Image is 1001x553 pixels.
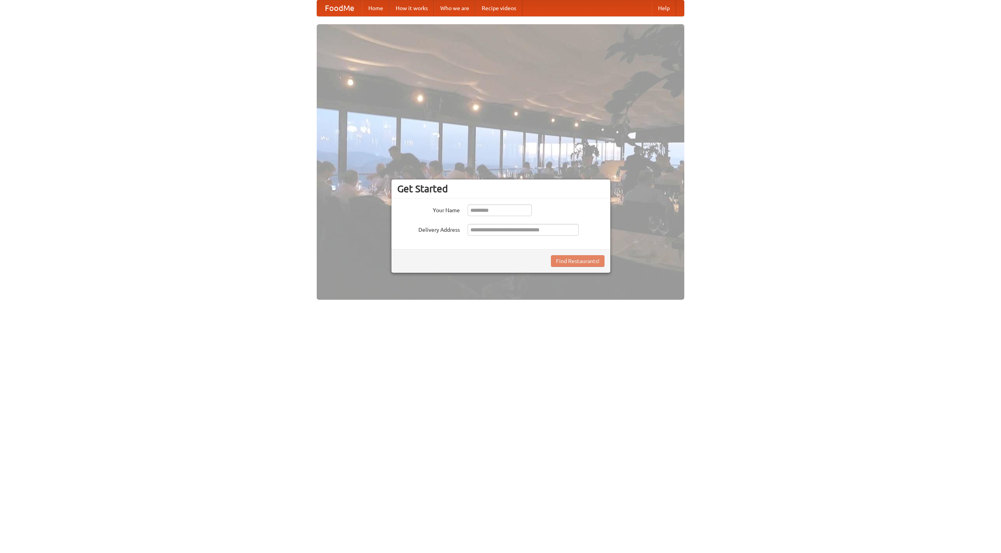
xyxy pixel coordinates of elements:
button: Find Restaurants! [551,255,605,267]
a: Help [652,0,676,16]
a: FoodMe [317,0,362,16]
a: Recipe videos [475,0,522,16]
a: Home [362,0,389,16]
label: Delivery Address [397,224,460,234]
h3: Get Started [397,183,605,195]
a: Who we are [434,0,475,16]
label: Your Name [397,204,460,214]
a: How it works [389,0,434,16]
